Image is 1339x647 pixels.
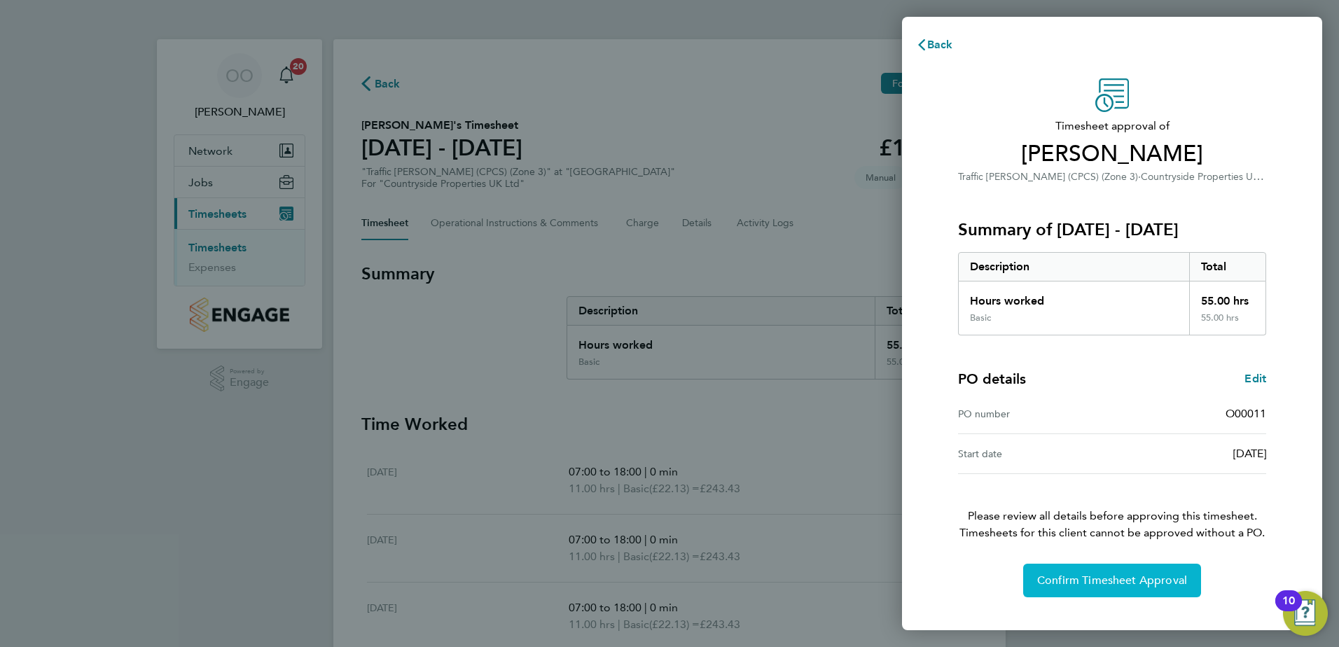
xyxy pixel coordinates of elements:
span: Confirm Timesheet Approval [1037,573,1187,587]
span: Edit [1244,372,1266,385]
button: Back [902,31,967,59]
h4: PO details [958,369,1026,389]
div: [DATE] [1112,445,1266,462]
button: Confirm Timesheet Approval [1023,564,1201,597]
span: Back [927,38,953,51]
div: Summary of 25 - 31 Aug 2025 [958,252,1266,335]
div: Total [1189,253,1266,281]
span: Timesheets for this client cannot be approved without a PO. [941,524,1283,541]
span: O00011 [1226,407,1266,420]
span: · [1138,171,1141,183]
div: 55.00 hrs [1189,312,1266,335]
span: Timesheet approval of [958,118,1266,134]
h3: Summary of [DATE] - [DATE] [958,218,1266,241]
span: Traffic [PERSON_NAME] (CPCS) (Zone 3) [958,171,1138,183]
div: Basic [970,312,991,323]
button: Open Resource Center, 10 new notifications [1283,591,1328,636]
div: Start date [958,445,1112,462]
div: 10 [1282,601,1295,619]
div: Hours worked [959,281,1189,312]
div: Description [959,253,1189,281]
p: Please review all details before approving this timesheet. [941,474,1283,541]
span: Countryside Properties UK Ltd [1141,169,1277,183]
div: 55.00 hrs [1189,281,1266,312]
a: Edit [1244,370,1266,387]
span: [PERSON_NAME] [958,140,1266,168]
div: PO number [958,405,1112,422]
